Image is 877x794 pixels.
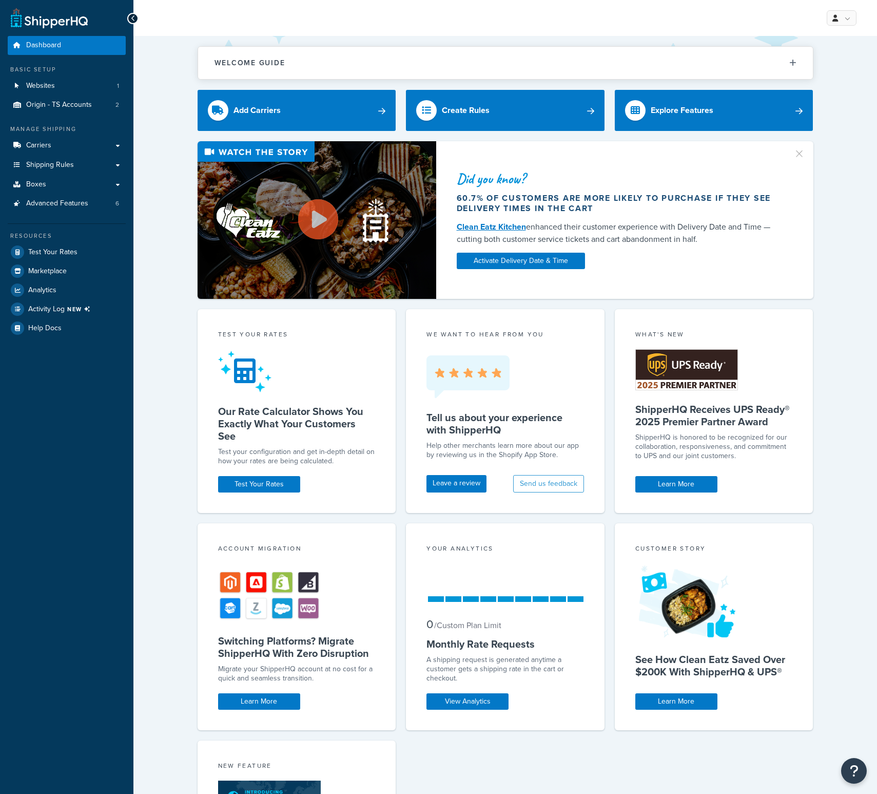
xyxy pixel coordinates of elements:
[8,281,126,299] a: Analytics
[8,96,126,115] a: Origin - TS Accounts2
[8,194,126,213] li: Advanced Features
[651,103,713,118] div: Explore Features
[426,616,433,633] span: 0
[8,194,126,213] a: Advanced Features6
[8,300,126,318] li: [object Object]
[8,319,126,337] a: Help Docs
[457,221,526,233] a: Clean Eatz Kitchen
[26,141,51,150] span: Carriers
[457,193,781,214] div: 60.7% of customers are more likely to purchase if they see delivery times in the cart
[457,253,585,269] a: Activate Delivery Date & Time
[457,221,781,245] div: enhanced their customer experience with Delivery Date and Time — cutting both customer service ti...
[8,65,126,74] div: Basic Setup
[426,693,509,710] a: View Analytics
[635,653,793,678] h5: See How Clean Eatz Saved Over $200K With ShipperHQ & UPS®
[635,330,793,342] div: What's New
[8,77,126,96] a: Websites1
[218,330,376,342] div: Test your rates
[26,41,61,50] span: Dashboard
[218,447,376,466] div: Test your configuration and get in-depth detail on how your rates are being calculated.
[615,90,813,131] a: Explore Features
[28,303,94,316] span: Activity Log
[28,286,56,295] span: Analytics
[115,101,119,109] span: 2
[215,59,285,67] h2: Welcome Guide
[28,267,67,276] span: Marketplace
[28,324,62,333] span: Help Docs
[218,476,300,493] a: Test Your Rates
[8,156,126,175] a: Shipping Rules
[26,101,92,109] span: Origin - TS Accounts
[218,635,376,659] h5: Switching Platforms? Migrate ShipperHQ With Zero Disruption
[426,544,584,556] div: Your Analytics
[635,433,793,461] p: ShipperHQ is honored to be recognized for our collaboration, responsiveness, and commitment to UP...
[218,405,376,442] h5: Our Rate Calculator Shows You Exactly What Your Customers See
[635,403,793,428] h5: ShipperHQ Receives UPS Ready® 2025 Premier Partner Award
[8,36,126,55] a: Dashboard
[841,758,867,784] button: Open Resource Center
[426,475,486,493] a: Leave a review
[67,305,94,313] span: NEW
[218,665,376,683] div: Migrate your ShipperHQ account at no cost for a quick and seamless transition.
[426,655,584,683] div: A shipping request is generated anytime a customer gets a shipping rate in the cart or checkout.
[635,693,717,710] a: Learn More
[8,175,126,194] a: Boxes
[26,199,88,208] span: Advanced Features
[513,475,584,493] button: Send us feedback
[26,161,74,169] span: Shipping Rules
[8,136,126,155] a: Carriers
[8,125,126,134] div: Manage Shipping
[457,172,781,186] div: Did you know?
[442,103,490,118] div: Create Rules
[198,90,396,131] a: Add Carriers
[8,243,126,261] a: Test Your Rates
[8,96,126,115] li: Origin - TS Accounts
[8,300,126,318] a: Activity LogNEW
[8,262,126,280] a: Marketplace
[434,619,501,631] small: / Custom Plan Limit
[8,232,126,240] div: Resources
[198,47,813,79] button: Welcome Guide
[218,693,300,710] a: Learn More
[406,90,605,131] a: Create Rules
[233,103,281,118] div: Add Carriers
[635,544,793,556] div: Customer Story
[26,180,46,189] span: Boxes
[115,199,119,208] span: 6
[28,248,77,257] span: Test Your Rates
[426,411,584,436] h5: Tell us about your experience with ShipperHQ
[426,330,584,339] p: we want to hear from you
[117,82,119,90] span: 1
[218,544,376,556] div: Account Migration
[426,638,584,650] h5: Monthly Rate Requests
[26,82,55,90] span: Websites
[198,141,436,299] img: Video thumbnail
[635,476,717,493] a: Learn More
[218,761,376,773] div: New Feature
[8,77,126,96] li: Websites
[426,441,584,460] p: Help other merchants learn more about our app by reviewing us in the Shopify App Store.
